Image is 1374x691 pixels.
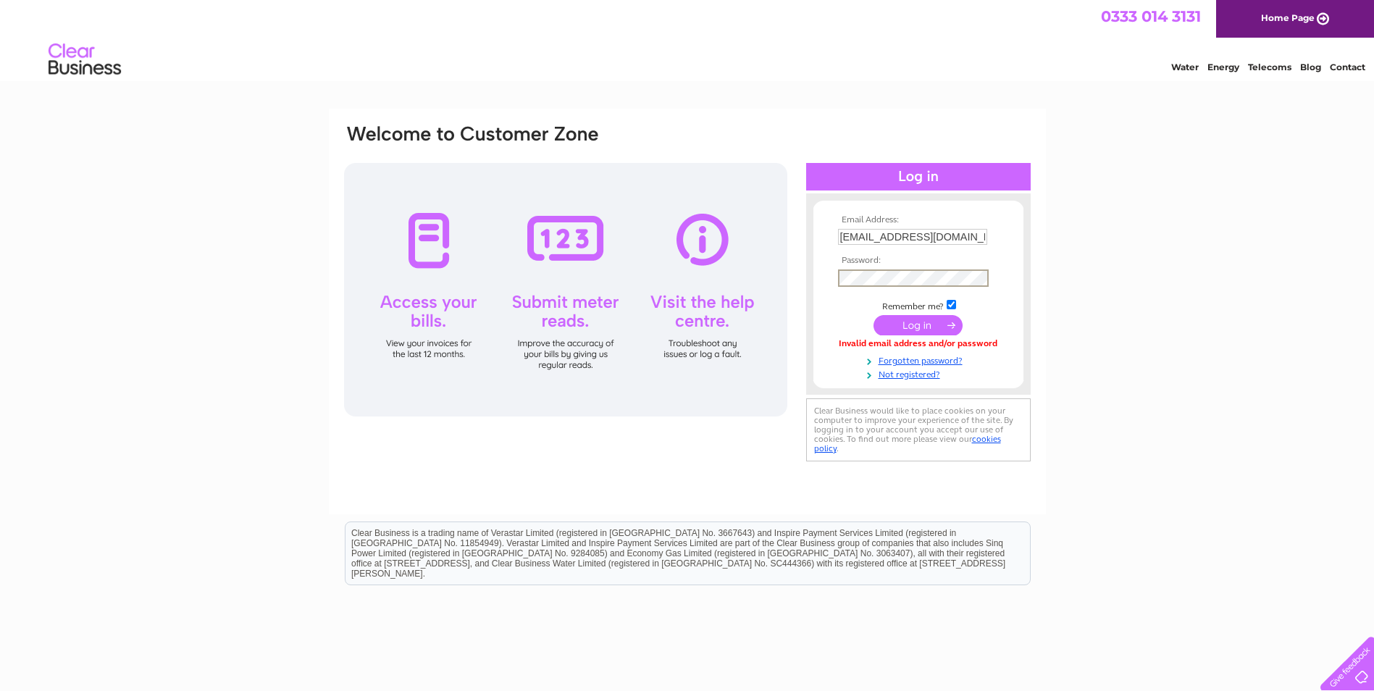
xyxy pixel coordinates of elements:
a: Blog [1300,62,1321,72]
a: Not registered? [838,367,1002,380]
input: Submit [874,315,963,335]
a: Telecoms [1248,62,1291,72]
a: 0333 014 3131 [1101,7,1201,25]
div: Clear Business is a trading name of Verastar Limited (registered in [GEOGRAPHIC_DATA] No. 3667643... [345,8,1030,70]
img: logo.png [48,38,122,82]
a: Energy [1207,62,1239,72]
td: Remember me? [834,298,1002,312]
div: Clear Business would like to place cookies on your computer to improve your experience of the sit... [806,398,1031,461]
th: Password: [834,256,1002,266]
div: Invalid email address and/or password [838,339,999,349]
a: Contact [1330,62,1365,72]
th: Email Address: [834,215,1002,225]
a: Water [1171,62,1199,72]
a: Forgotten password? [838,353,1002,367]
a: cookies policy [814,434,1001,453]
